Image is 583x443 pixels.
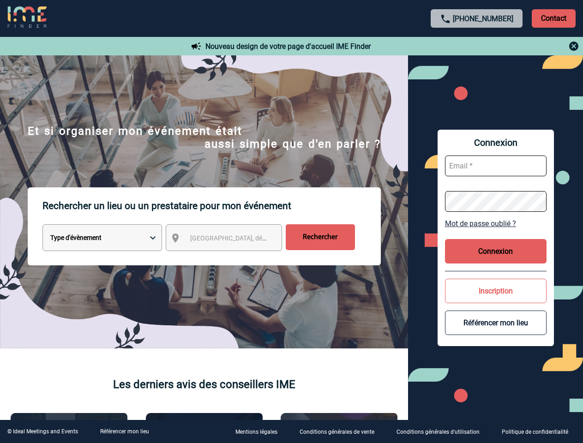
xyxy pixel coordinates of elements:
[445,279,547,303] button: Inscription
[389,427,494,436] a: Conditions générales d'utilisation
[300,429,374,436] p: Conditions générales de vente
[228,427,292,436] a: Mentions légales
[440,13,451,24] img: call-24-px.png
[445,156,547,176] input: Email *
[532,9,576,28] p: Contact
[190,234,319,242] span: [GEOGRAPHIC_DATA], département, région...
[286,224,355,250] input: Rechercher
[453,14,513,23] a: [PHONE_NUMBER]
[397,429,480,436] p: Conditions générales d'utilisation
[235,429,277,436] p: Mentions légales
[292,427,389,436] a: Conditions générales de vente
[100,428,149,435] a: Référencer mon lieu
[445,219,547,228] a: Mot de passe oublié ?
[502,429,568,436] p: Politique de confidentialité
[445,137,547,148] span: Connexion
[7,428,78,435] div: © Ideal Meetings and Events
[42,187,381,224] p: Rechercher un lieu ou un prestataire pour mon événement
[494,427,583,436] a: Politique de confidentialité
[445,311,547,335] button: Référencer mon lieu
[445,239,547,263] button: Connexion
